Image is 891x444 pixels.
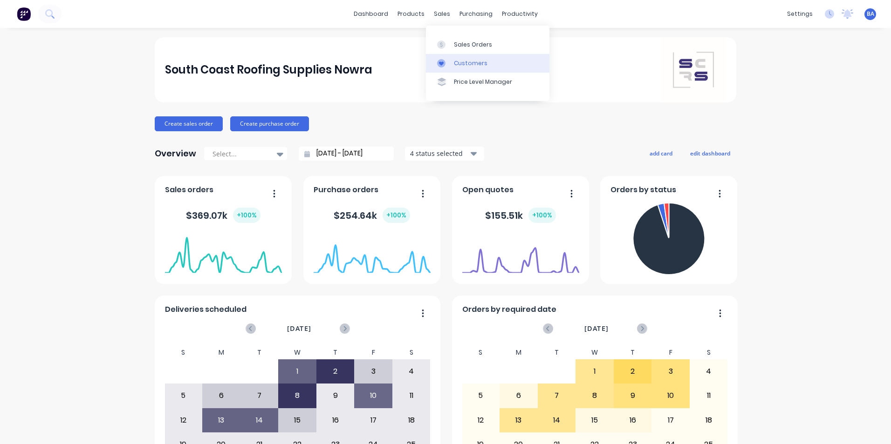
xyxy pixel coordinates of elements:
[317,384,354,407] div: 9
[690,384,727,407] div: 11
[393,384,430,407] div: 11
[614,360,651,383] div: 2
[538,384,576,407] div: 7
[279,409,316,432] div: 15
[462,384,500,407] div: 5
[429,7,455,21] div: sales
[355,384,392,407] div: 10
[165,409,202,432] div: 12
[614,409,651,432] div: 16
[230,116,309,131] button: Create purchase order
[186,208,260,223] div: $ 369.07k
[393,360,430,383] div: 4
[278,346,316,359] div: W
[334,208,410,223] div: $ 254.64k
[455,7,497,21] div: purchasing
[354,346,392,359] div: F
[426,73,549,91] a: Price Level Manager
[538,346,576,359] div: T
[610,184,676,195] span: Orders by status
[538,409,576,432] div: 14
[462,184,514,195] span: Open quotes
[462,346,500,359] div: S
[287,323,311,334] span: [DATE]
[317,409,354,432] div: 16
[576,360,613,383] div: 1
[497,7,542,21] div: productivity
[316,346,355,359] div: T
[17,7,31,21] img: Factory
[684,147,736,159] button: edit dashboard
[500,346,538,359] div: M
[500,409,537,432] div: 13
[576,346,614,359] div: W
[652,360,689,383] div: 3
[203,384,240,407] div: 6
[165,304,247,315] span: Deliveries scheduled
[462,304,556,315] span: Orders by required date
[528,208,556,223] div: + 100 %
[355,360,392,383] div: 3
[165,384,202,407] div: 5
[279,360,316,383] div: 1
[782,7,817,21] div: settings
[614,346,652,359] div: T
[652,384,689,407] div: 10
[576,409,613,432] div: 15
[314,184,378,195] span: Purchase orders
[485,208,556,223] div: $ 155.51k
[410,148,469,158] div: 4 status selected
[165,61,372,79] div: South Coast Roofing Supplies Nowra
[279,384,316,407] div: 8
[652,409,689,432] div: 17
[500,384,537,407] div: 6
[454,59,487,67] div: Customers
[164,346,203,359] div: S
[393,409,430,432] div: 18
[644,147,679,159] button: add card
[155,116,223,131] button: Create sales order
[349,7,393,21] a: dashboard
[867,10,874,18] span: BA
[203,409,240,432] div: 13
[155,144,196,163] div: Overview
[690,346,728,359] div: S
[454,78,512,86] div: Price Level Manager
[355,409,392,432] div: 17
[584,323,609,334] span: [DATE]
[661,37,726,102] img: South Coast Roofing Supplies Nowra
[393,7,429,21] div: products
[405,147,484,161] button: 4 status selected
[690,360,727,383] div: 4
[233,208,260,223] div: + 100 %
[454,40,492,49] div: Sales Orders
[392,346,431,359] div: S
[240,346,279,359] div: T
[165,184,213,195] span: Sales orders
[426,35,549,54] a: Sales Orders
[614,384,651,407] div: 9
[462,409,500,432] div: 12
[690,409,727,432] div: 18
[202,346,240,359] div: M
[241,409,278,432] div: 14
[651,346,690,359] div: F
[317,360,354,383] div: 2
[576,384,613,407] div: 8
[241,384,278,407] div: 7
[426,54,549,73] a: Customers
[383,208,410,223] div: + 100 %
